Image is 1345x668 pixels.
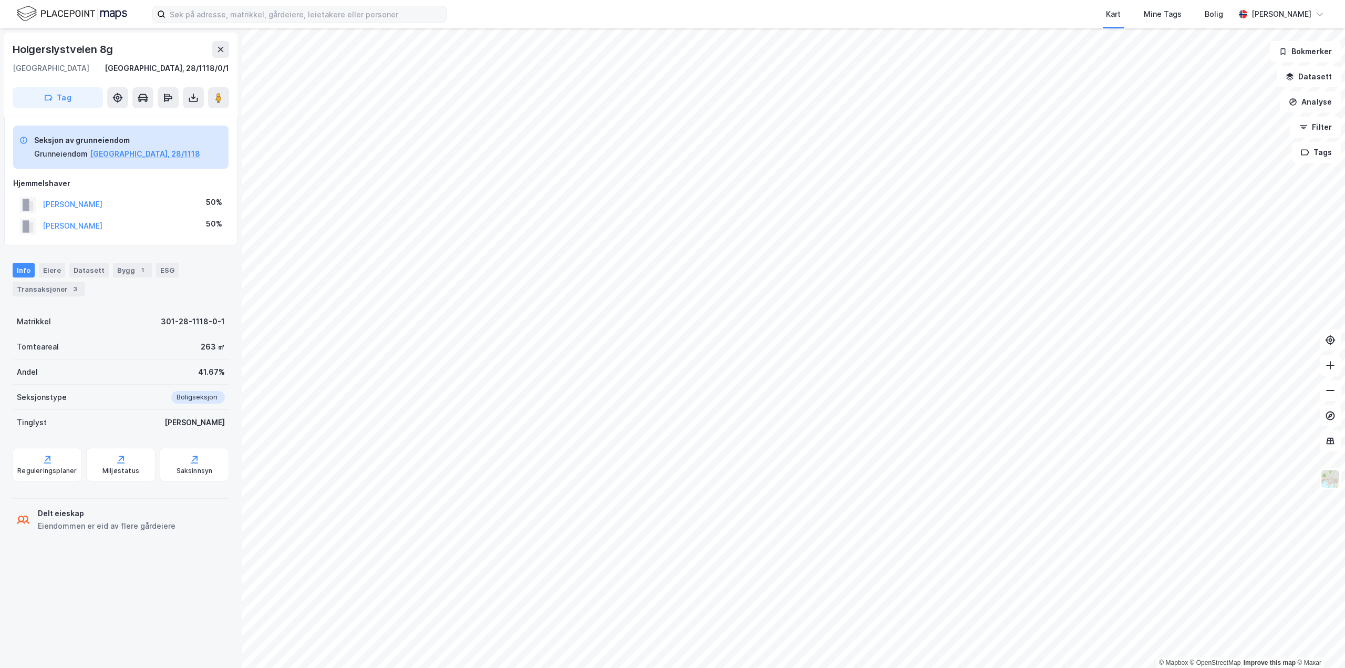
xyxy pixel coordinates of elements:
[165,6,446,22] input: Søk på adresse, matrikkel, gårdeiere, leietakere eller personer
[1270,41,1341,62] button: Bokmerker
[1280,91,1341,112] button: Analyse
[105,62,229,75] div: [GEOGRAPHIC_DATA], 28/1118/0/1
[38,507,175,520] div: Delt eieskap
[137,265,148,275] div: 1
[164,416,225,429] div: [PERSON_NAME]
[206,196,222,209] div: 50%
[70,284,80,294] div: 3
[201,341,225,353] div: 263 ㎡
[13,41,115,58] div: Holgerslystveien 8g
[38,520,175,532] div: Eiendommen er eid av flere gårdeiere
[1292,142,1341,163] button: Tags
[13,282,85,296] div: Transaksjoner
[13,87,103,108] button: Tag
[1251,8,1311,20] div: [PERSON_NAME]
[1190,659,1241,666] a: OpenStreetMap
[39,263,65,278] div: Eiere
[177,467,213,475] div: Saksinnsyn
[1292,618,1345,668] iframe: Chat Widget
[17,467,77,475] div: Reguleringsplaner
[206,218,222,230] div: 50%
[1159,659,1188,666] a: Mapbox
[17,341,59,353] div: Tomteareal
[1290,117,1341,138] button: Filter
[1244,659,1296,666] a: Improve this map
[17,366,38,378] div: Andel
[34,148,88,160] div: Grunneiendom
[161,315,225,328] div: 301-28-1118-0-1
[69,263,109,278] div: Datasett
[13,263,35,278] div: Info
[156,263,179,278] div: ESG
[1277,66,1341,87] button: Datasett
[17,391,67,404] div: Seksjonstype
[17,416,47,429] div: Tinglyst
[198,366,225,378] div: 41.67%
[13,177,229,190] div: Hjemmelshaver
[17,5,127,23] img: logo.f888ab2527a4732fd821a326f86c7f29.svg
[1106,8,1121,20] div: Kart
[17,315,51,328] div: Matrikkel
[13,62,89,75] div: [GEOGRAPHIC_DATA]
[34,134,200,147] div: Seksjon av grunneiendom
[1320,469,1340,489] img: Z
[113,263,152,278] div: Bygg
[1205,8,1223,20] div: Bolig
[90,148,200,160] button: [GEOGRAPHIC_DATA], 28/1118
[102,467,139,475] div: Miljøstatus
[1144,8,1182,20] div: Mine Tags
